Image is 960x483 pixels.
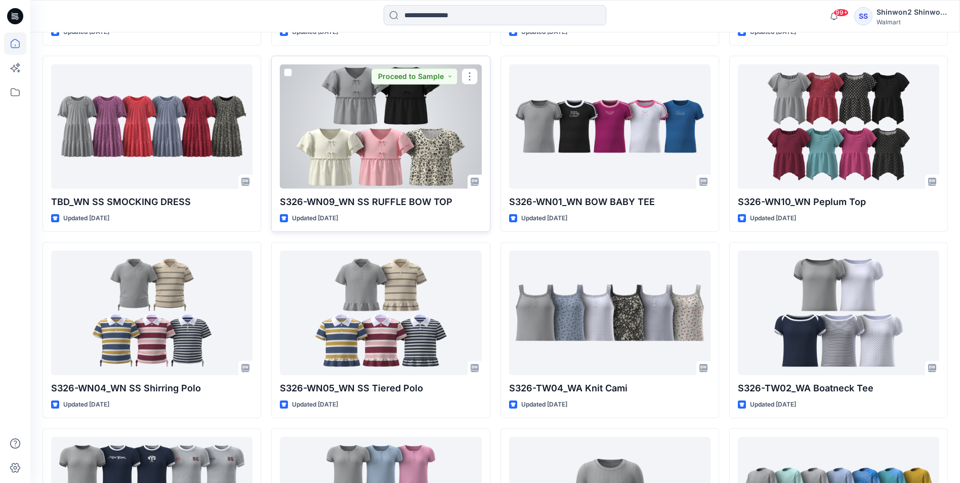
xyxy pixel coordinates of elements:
p: S326-WN04_WN SS Shirring Polo [51,381,253,395]
p: Updated [DATE] [750,399,796,410]
p: S326-WN05_WN SS Tiered Polo [280,381,481,395]
p: S326-TW04_WA Knit Cami [509,381,711,395]
p: S326-WN09_WN SS RUFFLE BOW TOP [280,195,481,209]
div: SS [854,7,872,25]
p: Updated [DATE] [292,213,338,224]
a: S326-TW02_WA Boatneck Tee [738,251,939,375]
a: S326-WN09_WN SS RUFFLE BOW TOP [280,64,481,188]
p: S326-TW02_WA Boatneck Tee [738,381,939,395]
a: S326-WN05_WN SS Tiered Polo [280,251,481,375]
p: S326-WN10_WN Peplum Top [738,195,939,209]
p: Updated [DATE] [63,213,109,224]
div: Shinwon2 Shinwon2 [876,6,947,18]
p: Updated [DATE] [292,399,338,410]
a: S326-WN04_WN SS Shirring Polo [51,251,253,375]
p: TBD_WN SS SMOCKING DRESS [51,195,253,209]
span: 99+ [833,9,849,17]
a: TBD_WN SS SMOCKING DRESS [51,64,253,188]
p: Updated [DATE] [521,399,567,410]
a: S326-WN10_WN Peplum Top [738,64,939,188]
p: Updated [DATE] [521,213,567,224]
a: S326-TW04_WA Knit Cami [509,251,711,375]
p: S326-WN01_WN BOW BABY TEE [509,195,711,209]
p: Updated [DATE] [63,399,109,410]
a: S326-WN01_WN BOW BABY TEE [509,64,711,188]
p: Updated [DATE] [750,213,796,224]
div: Walmart [876,18,947,26]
